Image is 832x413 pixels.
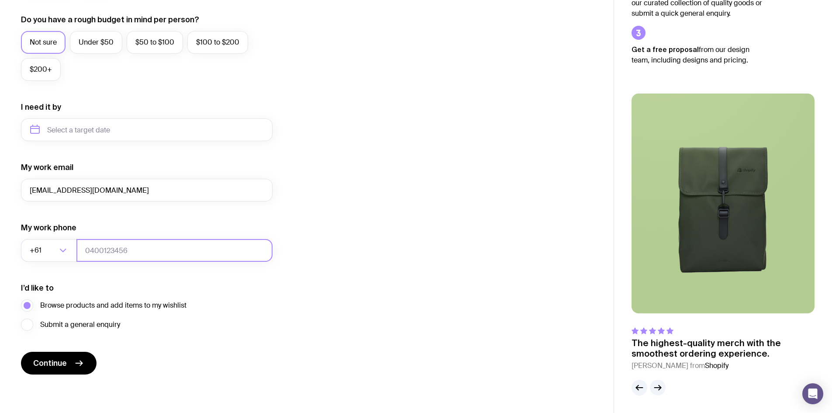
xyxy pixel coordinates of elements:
[632,44,763,66] p: from our design team, including designs and pricing.
[632,338,815,359] p: The highest-quality merch with the smoothest ordering experience.
[21,179,273,201] input: you@email.com
[632,45,699,53] strong: Get a free proposal
[30,239,43,262] span: +61
[21,58,61,81] label: $200+
[632,361,815,371] cite: [PERSON_NAME] from
[21,31,66,54] label: Not sure
[21,283,54,293] label: I’d like to
[40,300,186,311] span: Browse products and add items to my wishlist
[21,222,76,233] label: My work phone
[21,14,199,25] label: Do you have a rough budget in mind per person?
[21,162,73,173] label: My work email
[705,361,728,370] span: Shopify
[21,239,77,262] div: Search for option
[33,358,67,368] span: Continue
[70,31,122,54] label: Under $50
[43,239,57,262] input: Search for option
[76,239,273,262] input: 0400123456
[802,383,823,404] div: Open Intercom Messenger
[21,352,97,375] button: Continue
[40,319,120,330] span: Submit a general enquiry
[127,31,183,54] label: $50 to $100
[21,118,273,141] input: Select a target date
[21,102,61,112] label: I need it by
[187,31,248,54] label: $100 to $200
